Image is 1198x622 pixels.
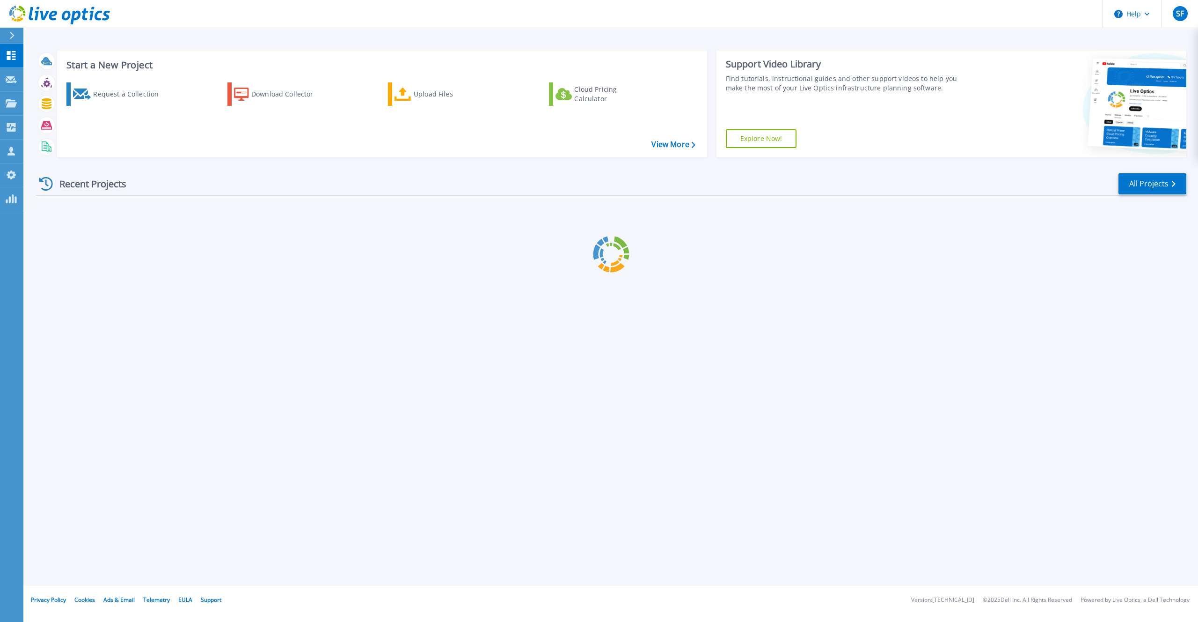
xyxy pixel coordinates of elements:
[1176,10,1184,17] span: SF
[726,129,797,148] a: Explore Now!
[414,85,489,104] div: Upload Files
[726,74,969,93] div: Find tutorials, instructional guides and other support videos to help you make the most of your L...
[1081,597,1190,603] li: Powered by Live Optics, a Dell Technology
[31,596,66,604] a: Privacy Policy
[93,85,168,104] div: Request a Collection
[74,596,95,604] a: Cookies
[143,596,170,604] a: Telemetry
[651,140,695,149] a: View More
[66,60,695,70] h3: Start a New Project
[1118,173,1186,194] a: All Projects
[36,172,139,195] div: Recent Projects
[201,596,221,604] a: Support
[251,85,326,104] div: Download Collector
[911,597,974,603] li: Version: [TECHNICAL_ID]
[574,85,649,104] div: Cloud Pricing Calculator
[178,596,192,604] a: EULA
[66,82,171,106] a: Request a Collection
[388,82,492,106] a: Upload Files
[726,58,969,70] div: Support Video Library
[983,597,1072,603] li: © 2025 Dell Inc. All Rights Reserved
[549,82,653,106] a: Cloud Pricing Calculator
[227,82,332,106] a: Download Collector
[103,596,135,604] a: Ads & Email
